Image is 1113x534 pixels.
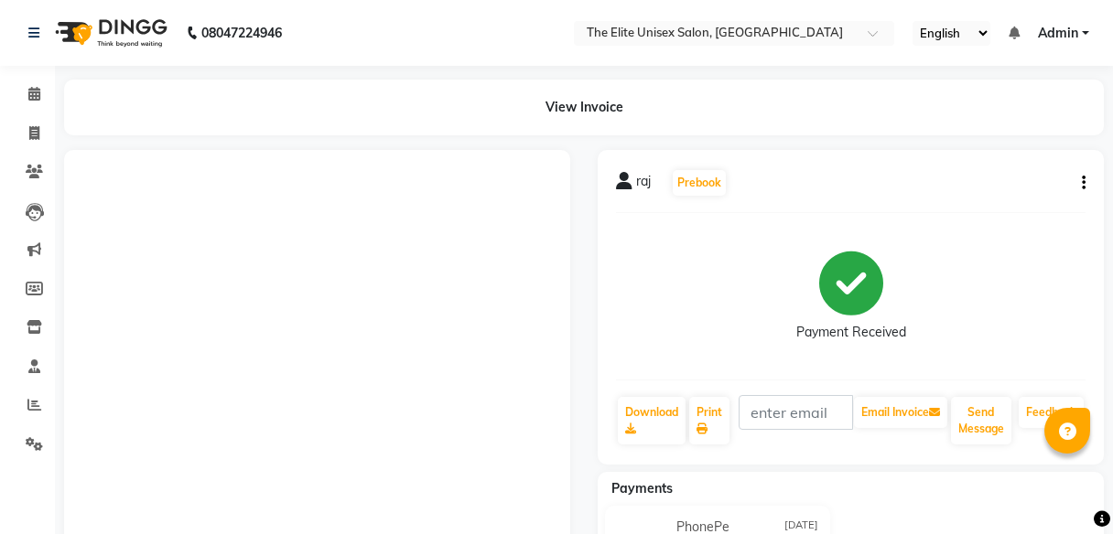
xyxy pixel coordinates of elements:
[739,395,853,430] input: enter email
[1036,461,1095,516] iframe: chat widget
[1019,397,1084,428] a: Feedback
[47,7,172,59] img: logo
[796,323,906,342] div: Payment Received
[636,172,651,198] span: raj
[854,397,947,428] button: Email Invoice
[201,7,282,59] b: 08047224946
[64,80,1104,135] div: View Invoice
[618,397,686,444] a: Download
[673,170,726,196] button: Prebook
[1038,24,1078,43] span: Admin
[951,397,1011,444] button: Send Message
[611,480,673,497] span: Payments
[689,397,729,444] a: Print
